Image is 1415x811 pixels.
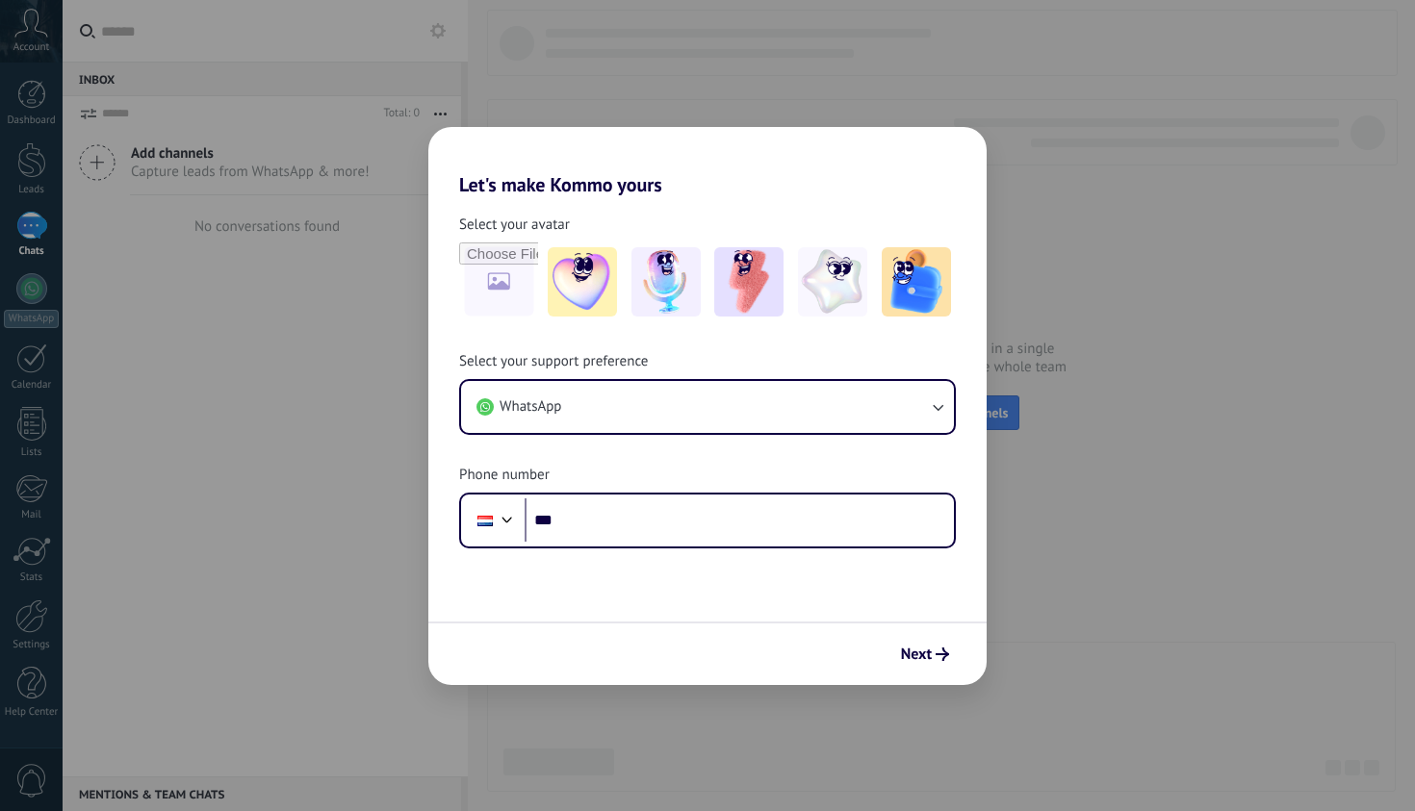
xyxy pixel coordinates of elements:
[892,638,958,671] button: Next
[631,247,701,317] img: -2.jpeg
[882,247,951,317] img: -5.jpeg
[548,247,617,317] img: -1.jpeg
[798,247,867,317] img: -4.jpeg
[459,352,648,371] span: Select your support preference
[461,381,954,433] button: WhatsApp
[467,500,503,541] div: Netherlands: + 31
[459,466,550,485] span: Phone number
[714,247,784,317] img: -3.jpeg
[459,215,570,235] span: Select your avatar
[901,647,932,661] span: Next
[500,397,561,417] span: WhatsApp
[428,127,987,196] h2: Let's make Kommo yours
